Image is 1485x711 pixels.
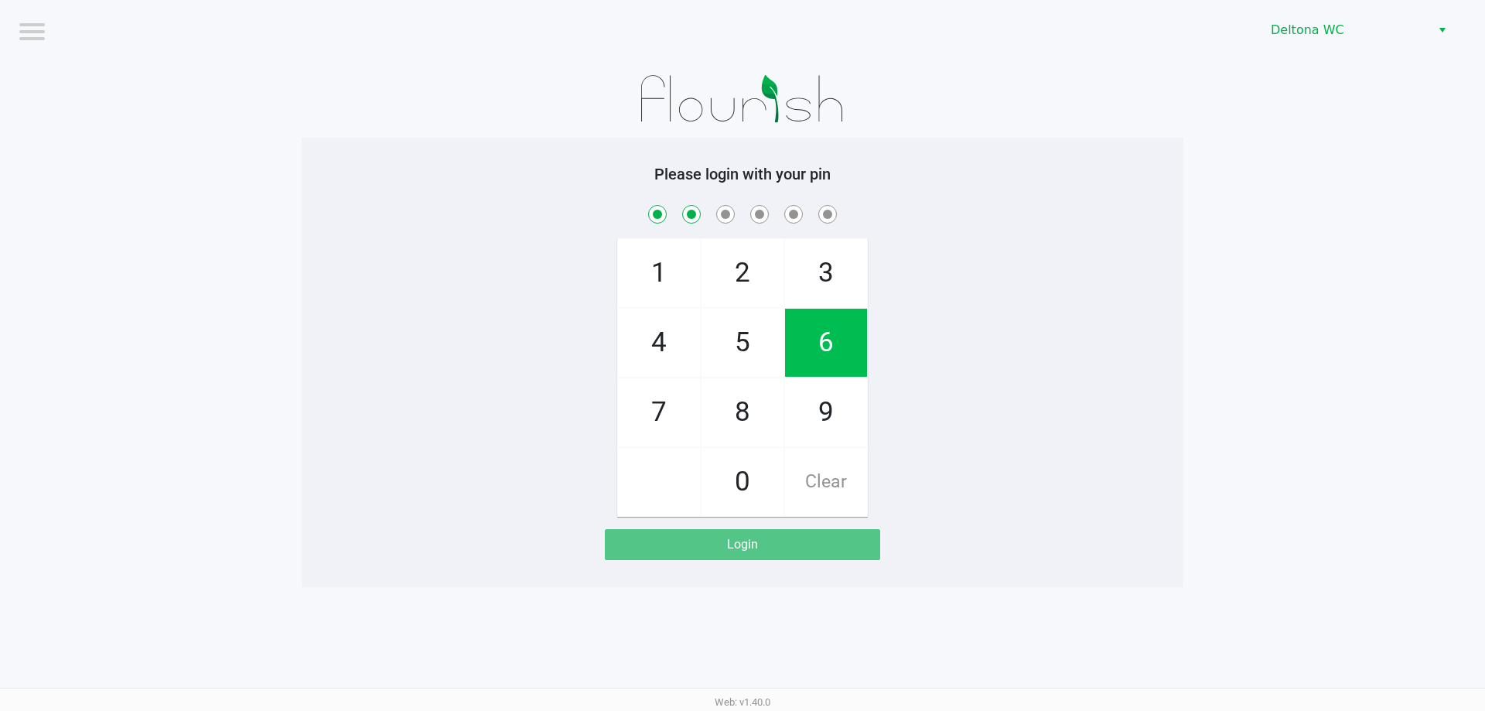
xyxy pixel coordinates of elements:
span: 3 [785,239,867,307]
span: Deltona WC [1271,21,1422,39]
span: 5 [702,309,783,377]
h5: Please login with your pin [313,165,1172,183]
span: 1 [618,239,700,307]
span: 0 [702,448,783,516]
span: 8 [702,378,783,446]
span: Web: v1.40.0 [715,696,770,708]
span: 4 [618,309,700,377]
span: 7 [618,378,700,446]
span: 9 [785,378,867,446]
span: 2 [702,239,783,307]
button: Select [1431,16,1453,44]
span: Clear [785,448,867,516]
span: 6 [785,309,867,377]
